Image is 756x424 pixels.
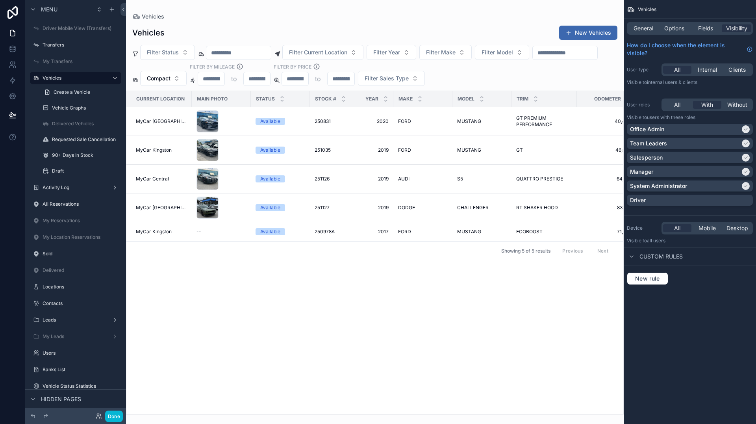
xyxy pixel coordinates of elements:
a: Delivered Vehicles [39,117,121,130]
a: Leads [30,314,121,326]
label: Requested Sale Cancellation [52,136,120,143]
a: My Reservations [30,214,121,227]
span: Users with these roles [647,114,695,120]
a: Activity Log [30,181,121,194]
p: System Administrator [630,182,687,190]
label: User roles [627,102,658,108]
span: Options [664,24,684,32]
span: All [674,101,680,109]
a: All Reservations [30,198,121,210]
label: Draft [52,168,120,174]
a: Vehicle Status Statistics [30,380,121,392]
label: Vehicles [43,75,106,81]
span: Without [727,101,747,109]
span: Custom rules [639,253,683,260]
span: Fields [698,24,713,32]
a: Transfers [30,39,121,51]
label: My Location Reservations [43,234,120,240]
span: With [701,101,713,109]
a: Vehicles [30,72,121,84]
a: 90+ Days In Stock [39,149,121,162]
label: Users [43,350,120,356]
a: Locations [30,281,121,293]
span: Status [256,96,275,102]
label: Vehicle Status Statistics [43,383,120,389]
label: All Reservations [43,201,120,207]
span: New rule [632,275,663,282]
a: Users [30,347,121,359]
span: General [634,24,653,32]
label: Activity Log [43,184,109,191]
label: Leads [43,317,109,323]
a: Driver Mobile View (Transfers) [30,22,121,35]
label: Device [627,225,658,231]
span: Make [398,96,413,102]
a: Vehicle Graphs [39,102,121,114]
a: Create a Vehicle [39,86,121,99]
span: all users [647,238,665,244]
a: Draft [39,165,121,177]
label: Sold [43,251,120,257]
span: Hidden pages [41,395,81,403]
a: Sold [30,247,121,260]
span: Clients [728,66,746,74]
span: Mobile [699,224,716,232]
span: Model [458,96,474,102]
label: My Reservations [43,218,120,224]
span: Vehicles [638,6,656,13]
button: New rule [627,272,668,285]
a: Banks List [30,363,121,376]
span: Stock # [315,96,336,102]
a: Requested Sale Cancellation [39,133,121,146]
label: 90+ Days In Stock [52,152,120,158]
span: Internal [698,66,717,74]
span: Main Photo [197,96,228,102]
label: My Leads [43,333,109,340]
p: Visible to [627,114,753,121]
span: Menu [41,6,57,13]
span: Visibility [726,24,747,32]
span: Showing 5 of 5 results [501,248,550,254]
p: Manager [630,168,653,176]
a: Contacts [30,297,121,310]
p: Visible to [627,238,753,244]
p: Salesperson [630,154,663,162]
span: Internal users & clients [647,79,697,85]
span: Year [365,96,378,102]
span: Odometer [594,96,621,102]
label: Driver Mobile View (Transfers) [43,25,120,32]
label: Locations [43,284,120,290]
span: How do I choose when the element is visible? [627,41,743,57]
label: Contacts [43,300,120,307]
a: My Transfers [30,55,121,68]
p: Team Leaders [630,139,667,147]
span: All [674,66,680,74]
a: How do I choose when the element is visible? [627,41,753,57]
label: Banks List [43,366,120,373]
span: Create a Vehicle [54,89,90,95]
a: My Location Reservations [30,231,121,244]
span: All [674,224,680,232]
span: Desktop [726,224,748,232]
a: My Leads [30,330,121,343]
a: Delivered [30,264,121,277]
label: Delivered Vehicles [52,121,120,127]
label: My Transfers [43,58,120,65]
label: Transfers [43,42,120,48]
p: Visible to [627,79,753,86]
label: User type [627,67,658,73]
span: Trim [517,96,528,102]
p: Office Admin [630,125,664,133]
label: Vehicle Graphs [52,105,120,111]
p: Driver [630,196,646,204]
button: Done [105,411,123,422]
span: Current Location [136,96,185,102]
label: Delivered [43,267,120,273]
